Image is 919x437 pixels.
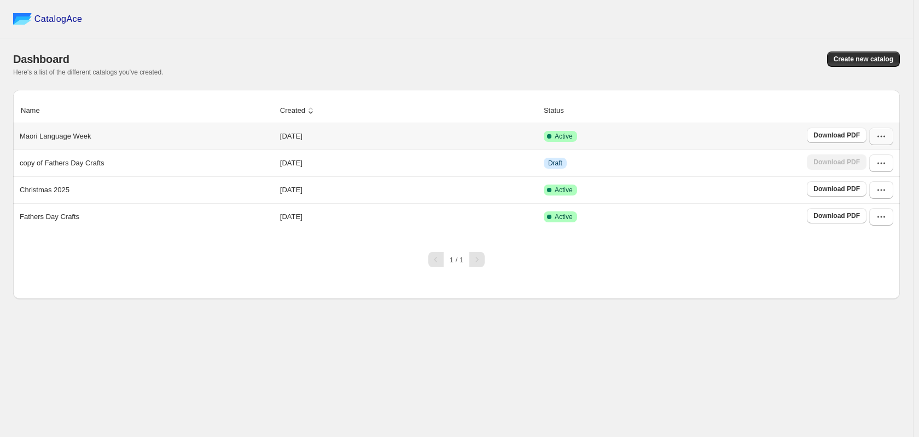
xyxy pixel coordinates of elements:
button: Name [19,100,53,121]
span: Here's a list of the different catalogs you've created. [13,68,164,76]
span: Download PDF [813,185,860,193]
span: Download PDF [813,211,860,220]
span: 1 / 1 [450,256,463,264]
td: [DATE] [277,176,540,203]
span: Draft [548,159,562,168]
a: Download PDF [807,128,866,143]
button: Create new catalog [827,51,900,67]
span: Active [555,132,573,141]
p: Christmas 2025 [20,185,69,196]
a: Download PDF [807,181,866,197]
td: [DATE] [277,150,540,176]
span: Active [555,212,573,221]
button: Created [278,100,318,121]
span: Create new catalog [834,55,893,64]
p: Fathers Day Crafts [20,211,79,222]
span: Active [555,186,573,194]
td: [DATE] [277,123,540,150]
span: Dashboard [13,53,69,65]
img: catalog ace [13,13,32,25]
a: Download PDF [807,208,866,223]
span: CatalogAce [34,14,83,25]
button: Status [542,100,577,121]
td: [DATE] [277,203,540,230]
span: Download PDF [813,131,860,140]
p: Maori Language Week [20,131,91,142]
p: copy of Fathers Day Crafts [20,158,104,169]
